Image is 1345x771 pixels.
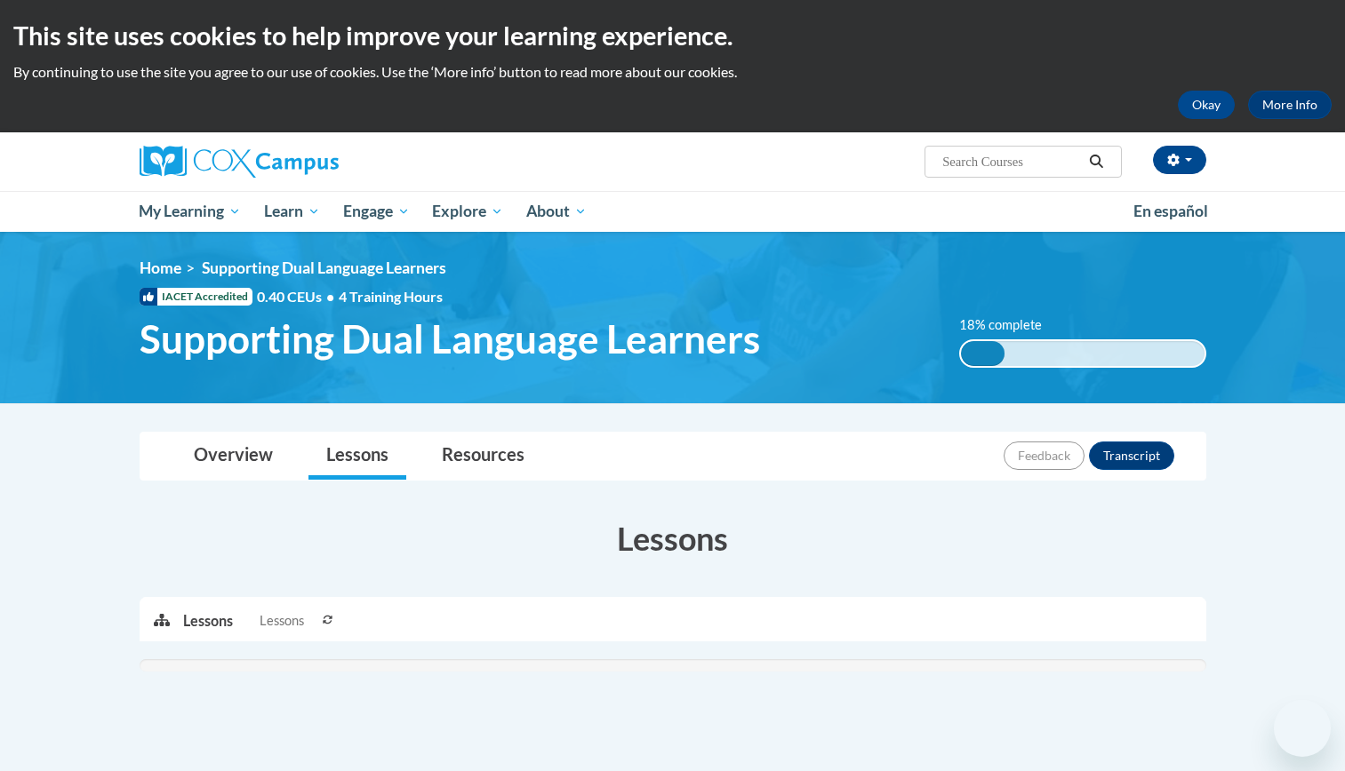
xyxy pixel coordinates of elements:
[139,201,241,222] span: My Learning
[1248,91,1332,119] a: More Info
[961,341,1005,366] div: 18% complete
[1178,91,1235,119] button: Okay
[326,288,334,305] span: •
[252,191,332,232] a: Learn
[176,433,291,480] a: Overview
[140,146,339,178] img: Cox Campus
[140,146,477,178] a: Cox Campus
[515,191,598,232] a: About
[13,18,1332,53] h2: This site uses cookies to help improve your learning experience.
[941,151,1083,172] input: Search Courses
[1083,151,1109,172] button: Search
[140,315,760,362] span: Supporting Dual Language Learners
[526,201,587,222] span: About
[1153,146,1206,174] button: Account Settings
[113,191,1233,232] div: Main menu
[1089,441,1174,470] button: Transcript
[424,433,542,480] a: Resources
[959,315,1061,335] label: 18% complete
[140,258,181,277] a: Home
[128,191,253,232] a: My Learning
[343,201,410,222] span: Engage
[264,201,320,222] span: Learn
[339,288,443,305] span: 4 Training Hours
[1122,193,1220,230] a: En español
[140,516,1206,560] h3: Lessons
[308,433,406,480] a: Lessons
[420,191,515,232] a: Explore
[1133,202,1208,220] span: En español
[140,288,252,306] span: IACET Accredited
[332,191,421,232] a: Engage
[432,201,503,222] span: Explore
[1004,441,1085,470] button: Feedback
[183,611,233,631] p: Lessons
[13,62,1332,82] p: By continuing to use the site you agree to our use of cookies. Use the ‘More info’ button to read...
[1274,700,1331,757] iframe: Button to launch messaging window
[202,258,446,277] span: Supporting Dual Language Learners
[260,611,304,631] span: Lessons
[257,287,339,306] span: 0.40 CEUs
